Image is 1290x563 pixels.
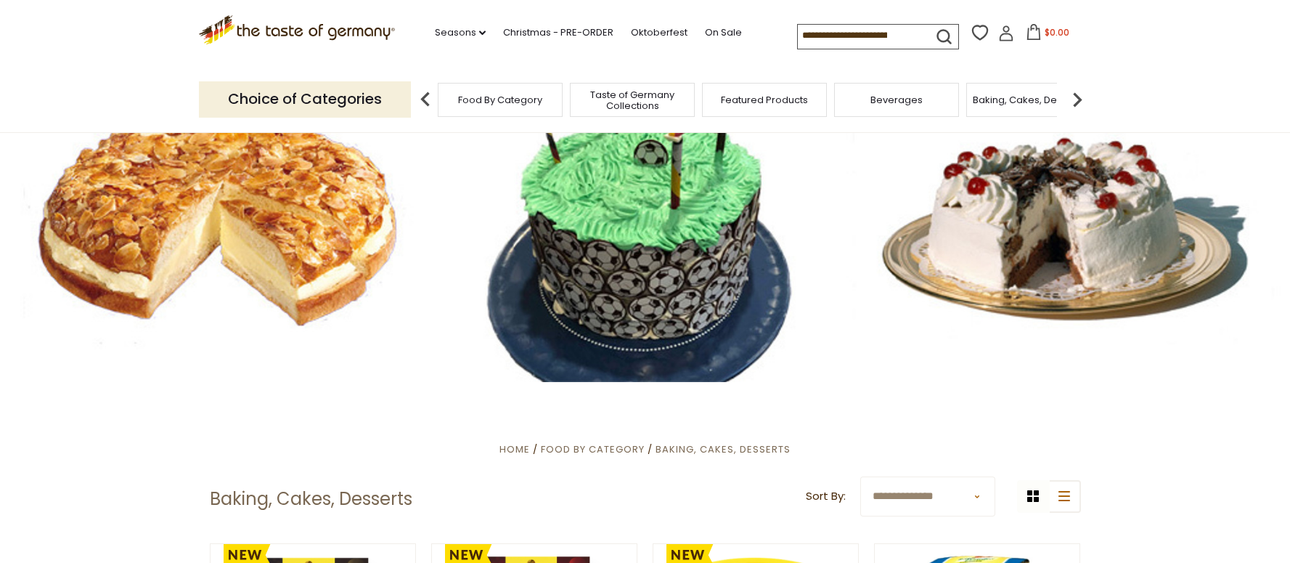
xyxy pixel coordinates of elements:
[870,94,923,105] a: Beverages
[721,94,808,105] a: Featured Products
[435,25,486,41] a: Seasons
[199,81,411,117] p: Choice of Categories
[973,94,1085,105] a: Baking, Cakes, Desserts
[574,89,690,111] a: Taste of Germany Collections
[631,25,687,41] a: Oktoberfest
[411,85,440,114] img: previous arrow
[656,442,791,456] a: Baking, Cakes, Desserts
[1063,85,1092,114] img: next arrow
[541,442,645,456] a: Food By Category
[503,25,613,41] a: Christmas - PRE-ORDER
[1045,26,1069,39] span: $0.00
[705,25,742,41] a: On Sale
[499,442,530,456] a: Home
[210,488,412,510] h1: Baking, Cakes, Desserts
[458,94,542,105] a: Food By Category
[806,487,846,506] label: Sort By:
[1017,24,1079,46] button: $0.00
